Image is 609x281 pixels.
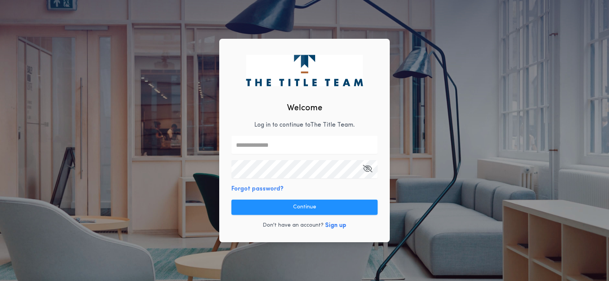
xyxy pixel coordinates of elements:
button: Continue [231,200,378,215]
button: Sign up [325,221,346,230]
p: Don't have an account? [263,222,324,229]
img: logo [246,55,363,86]
p: Log in to continue to The Title Team . [254,121,355,130]
button: Forgot password? [231,184,284,194]
h2: Welcome [287,102,322,114]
